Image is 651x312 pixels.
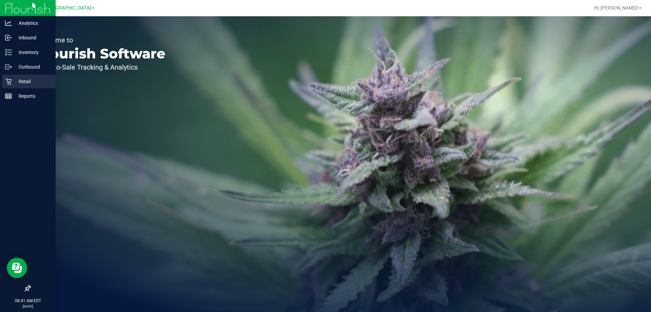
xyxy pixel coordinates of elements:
[5,34,12,41] inline-svg: Inbound
[5,63,12,70] inline-svg: Outbound
[37,47,165,60] p: Flourish Software
[12,92,53,100] p: Reports
[12,19,53,27] p: Analytics
[44,5,91,11] span: [GEOGRAPHIC_DATA]
[5,20,12,26] inline-svg: Analytics
[37,64,165,71] p: Seed-to-Sale Tracking & Analytics
[5,93,12,99] inline-svg: Reports
[594,5,638,11] span: Hi, [PERSON_NAME]!
[12,34,53,42] p: Inbound
[5,78,12,85] inline-svg: Retail
[7,258,27,278] iframe: Resource center
[12,77,53,86] p: Retail
[3,298,53,304] p: 08:41 AM EDT
[3,304,53,309] p: [DATE]
[12,63,53,71] p: Outbound
[37,37,165,43] p: Welcome to
[5,49,12,56] inline-svg: Inventory
[12,48,53,56] p: Inventory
